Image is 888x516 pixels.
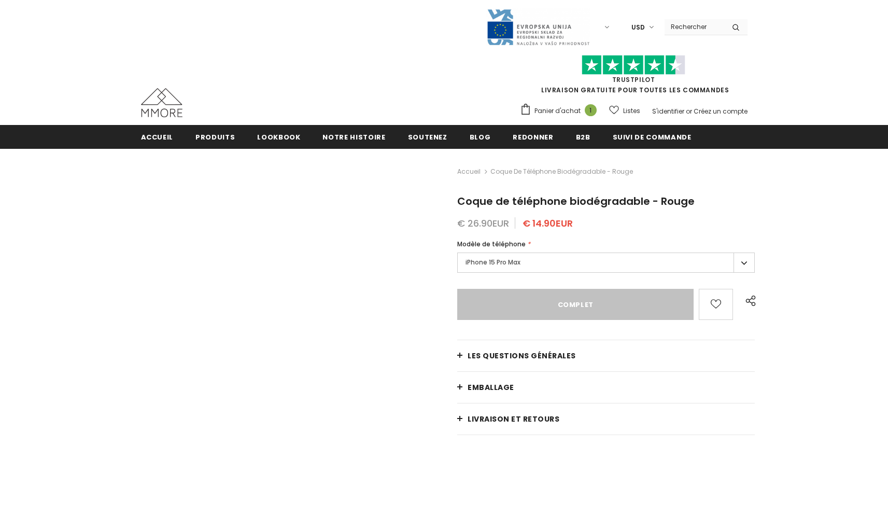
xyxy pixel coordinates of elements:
[490,165,633,178] span: Coque de téléphone biodégradable - Rouge
[520,60,748,94] span: LIVRAISON GRATUITE POUR TOUTES LES COMMANDES
[457,194,695,208] span: Coque de téléphone biodégradable - Rouge
[613,132,692,142] span: Suivi de commande
[408,125,447,148] a: soutenez
[513,125,553,148] a: Redonner
[612,75,655,84] a: TrustPilot
[468,414,559,424] span: Livraison et retours
[195,125,235,148] a: Produits
[257,132,300,142] span: Lookbook
[582,55,685,75] img: Faites confiance aux étoiles pilotes
[576,132,590,142] span: B2B
[631,22,645,33] span: USD
[686,107,692,116] span: or
[457,165,481,178] a: Accueil
[408,132,447,142] span: soutenez
[576,125,590,148] a: B2B
[665,19,724,34] input: Search Site
[195,132,235,142] span: Produits
[652,107,684,116] a: S'identifier
[457,240,526,248] span: Modèle de téléphone
[609,102,640,120] a: Listes
[141,88,182,117] img: Cas MMORE
[520,103,602,119] a: Panier d'achat 1
[457,217,509,230] span: € 26.90EUR
[257,125,300,148] a: Lookbook
[141,125,174,148] a: Accueil
[457,253,755,273] label: iPhone 15 Pro Max
[585,104,597,116] span: 1
[486,22,590,31] a: Javni Razpis
[468,351,576,361] span: Les questions générales
[468,382,514,393] span: EMBALLAGE
[457,403,755,435] a: Livraison et retours
[694,107,748,116] a: Créez un compte
[523,217,573,230] span: € 14.90EUR
[623,106,640,116] span: Listes
[322,132,385,142] span: Notre histoire
[470,125,491,148] a: Blog
[322,125,385,148] a: Notre histoire
[534,106,581,116] span: Panier d'achat
[457,340,755,371] a: Les questions générales
[613,125,692,148] a: Suivi de commande
[141,132,174,142] span: Accueil
[457,289,694,320] input: Complet
[513,132,553,142] span: Redonner
[486,8,590,46] img: Javni Razpis
[457,372,755,403] a: EMBALLAGE
[470,132,491,142] span: Blog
